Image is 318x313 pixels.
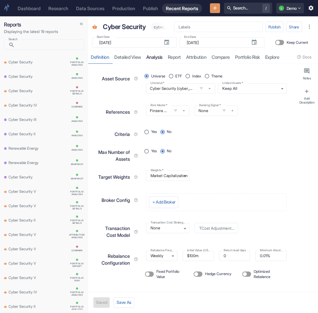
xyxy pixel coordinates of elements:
[183,50,209,64] a: attribution
[97,253,130,266] p: Rebalance Configuration
[69,277,86,282] div: Portfolio Risk
[99,37,158,48] input: yyyy-mm-dd
[97,225,130,239] p: Transaction Cost Model
[102,75,130,82] p: Asset Source
[8,116,37,123] p: Cyber Security III
[8,202,36,209] p: Cyber Security V
[8,159,39,166] p: Renewable Energy
[69,291,86,296] div: Portfolio Analysis
[1,70,87,83] a: Cyber Security
[198,85,205,92] button: open filters
[97,149,130,162] p: Max Number of Assets
[218,83,287,94] div: Keep All
[298,96,315,105] div: Add Description
[106,108,130,115] p: References
[48,6,68,11] div: Research
[209,50,232,64] a: compare
[91,54,109,60] div: Definition
[286,22,302,32] button: Share
[4,116,7,123] span: Universe
[69,205,86,210] div: Portfolio Details
[108,4,139,13] a: Production
[1,185,87,198] a: Cyber Security V
[8,288,37,295] p: Cyber Security IV
[151,25,183,29] span: cyber_security
[4,145,7,151] span: Universe
[8,130,36,137] p: Cyber Security II
[151,74,165,79] span: Universe
[151,81,165,85] label: Universe
[4,130,7,137] span: Universe
[1,170,87,183] a: Cyber Security
[276,3,304,13] button: LDemo
[146,147,177,156] div: position
[146,72,228,81] div: position
[1,213,87,226] a: Cyber Security II
[4,274,7,281] span: Basket
[146,171,189,181] div: Market Capitalization
[4,303,7,309] span: Basket
[165,50,183,64] a: report
[232,50,262,64] a: Portfolio Risk
[205,271,231,277] span: Hedge Currency
[1,113,87,126] a: Cyber Security III
[144,50,165,64] a: analysis
[72,249,83,252] div: compare
[167,148,171,154] span: No
[151,129,157,135] span: Yes
[8,260,36,266] p: Cyber Security V
[102,197,130,204] p: Broker Config
[4,87,7,94] span: Basket
[72,106,83,108] div: compare
[72,134,83,137] div: analysis
[115,131,130,138] p: Criteria
[151,168,163,172] label: Weights
[69,190,86,196] div: Portfolio Analysis
[4,58,7,65] span: Basket
[279,6,284,11] div: L
[112,50,144,64] a: detailed view
[146,128,177,137] div: position
[112,6,135,11] div: Production
[8,145,39,151] p: Renewable Energy
[1,228,87,241] a: Cyber Security V
[101,20,147,33] div: Cyber Security
[146,106,189,116] span: Finsera Risk Model US FF V1 (finshare_finsera_risk_model_us_ff_v1)
[92,24,97,31] span: Basket
[4,188,7,194] span: Basket
[1,285,87,298] a: Cyber Security IV
[167,129,171,135] span: No
[18,6,40,11] div: Dashboard
[76,6,104,11] div: Data Sources
[114,297,134,308] button: Save As
[146,251,177,261] div: Weekly
[210,3,220,13] button: New Resource
[1,256,87,270] a: Cyber Security V
[69,90,86,95] div: Portfolio Details
[151,148,157,154] span: Yes
[72,120,83,123] div: analysis
[211,74,222,79] span: Theme
[1,271,87,284] a: Cyber Security V
[1,55,87,68] a: Cyber Security
[4,202,7,209] span: Basket
[295,52,314,62] button: Docs
[4,22,84,28] h6: Reports
[44,4,72,13] a: Research
[199,103,221,107] label: Ranking Signal
[8,87,33,94] p: Cyber Security
[4,288,7,295] span: Basket
[184,35,196,39] label: End Date
[69,219,86,224] div: Portfolio Details
[77,20,86,28] button: Collapse Sidebar
[8,245,36,252] p: Cyber Security V
[1,156,87,169] a: Renewable Energy
[220,107,228,114] button: open filters
[4,217,7,223] span: Basket
[8,231,36,238] p: Cyber Security V
[4,159,7,166] span: Universe
[71,163,84,166] div: snapshot
[151,220,186,224] label: Transaction Cost Strategy
[166,6,198,11] div: Recent Reports
[14,4,44,13] a: Dashboard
